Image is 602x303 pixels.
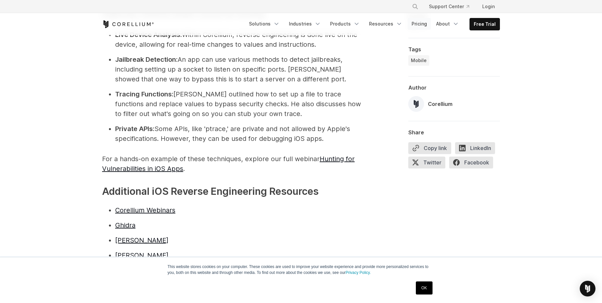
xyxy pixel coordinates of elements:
[115,90,173,98] strong: Tracing Functions:
[408,129,500,136] div: Share
[408,18,431,30] a: Pricing
[432,18,463,30] a: About
[115,30,364,49] li: Within Corellium, reverse engineering is done live on the device, allowing for real-time changes ...
[245,18,500,30] div: Navigation Menu
[455,142,495,154] span: LinkedIn
[408,142,451,154] button: Copy link
[115,125,154,133] strong: Private APIs:
[424,1,474,12] a: Support Center
[115,251,168,259] a: [PERSON_NAME]
[115,206,175,214] a: Corellium Webinars
[345,270,371,275] a: Privacy Policy.
[115,89,364,119] li: [PERSON_NAME] outlined how to set up a file to trace functions and replace values to bypass secur...
[168,264,434,276] p: This website stores cookies on your computer. These cookies are used to improve your website expe...
[408,55,429,66] a: Mobile
[408,84,500,91] div: Author
[455,142,499,157] a: LinkedIn
[408,157,449,171] a: Twitter
[326,18,364,30] a: Products
[409,1,421,12] button: Search
[365,18,406,30] a: Resources
[102,154,364,174] p: For a hands-on example of these techniques, explore our full webinar .
[102,20,154,28] a: Corellium Home
[115,56,178,63] strong: Jailbreak Detection:
[477,1,500,12] a: Login
[102,155,355,173] a: Hunting for Vulnerabilities in iOS Apps
[115,31,182,39] strong: Live Device Analysis:
[408,96,424,112] img: Corellium
[115,55,364,84] li: An app can use various methods to detect jailbreaks, including setting up a socket to listen on s...
[115,124,364,143] li: Some APIs, like 'ptrace,' are private and not allowed by Apple's specifications. However, they ca...
[449,157,497,171] a: Facebook
[115,221,135,229] a: Ghidra
[449,157,493,168] span: Facebook
[115,236,168,244] a: [PERSON_NAME]
[580,281,595,296] div: Open Intercom Messenger
[416,281,433,295] a: OK
[285,18,325,30] a: Industries
[408,157,445,168] span: Twitter
[411,57,427,64] span: Mobile
[470,18,500,30] a: Free Trial
[102,184,364,199] h3: Additional iOS Reverse Engineering Resources
[404,1,500,12] div: Navigation Menu
[408,46,500,53] div: Tags
[428,100,452,108] div: Corellium
[245,18,284,30] a: Solutions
